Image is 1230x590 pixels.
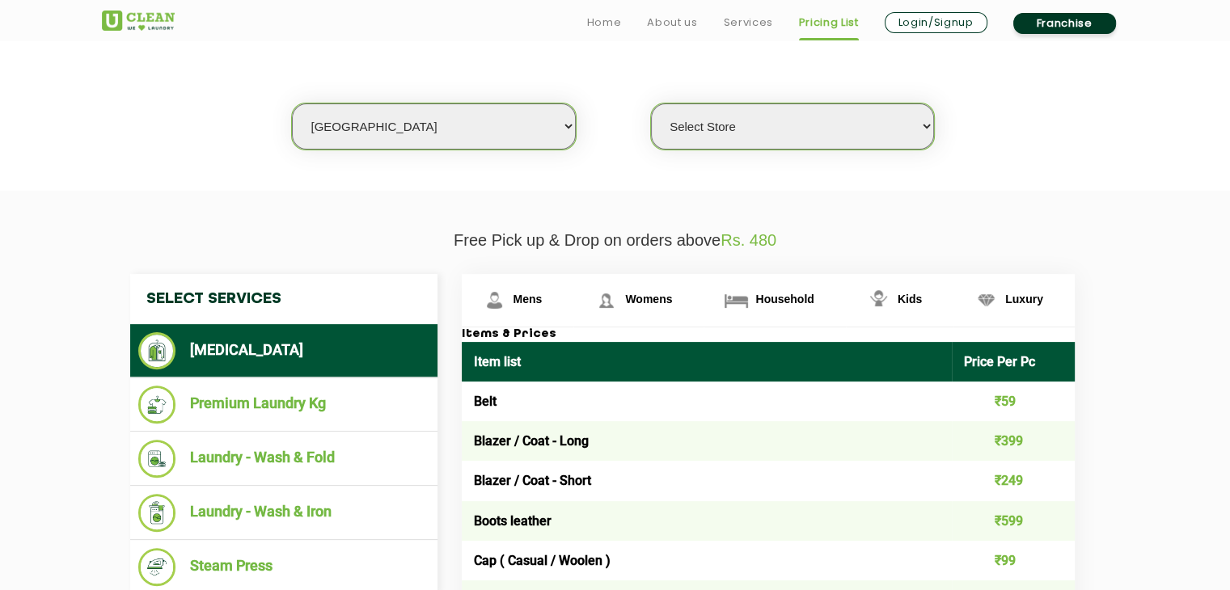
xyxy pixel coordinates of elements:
td: ₹599 [952,501,1075,541]
p: Free Pick up & Drop on orders above [102,231,1129,250]
li: [MEDICAL_DATA] [138,332,429,369]
td: Blazer / Coat - Long [462,421,953,461]
span: Rs. 480 [721,231,776,249]
a: Pricing List [799,13,859,32]
img: Dry Cleaning [138,332,176,369]
span: Kids [898,293,922,306]
img: Womens [592,286,620,314]
td: Blazer / Coat - Short [462,461,953,500]
li: Premium Laundry Kg [138,386,429,424]
img: Kids [864,286,893,314]
td: Cap ( Casual / Woolen ) [462,541,953,580]
li: Steam Press [138,548,429,586]
span: Household [755,293,814,306]
li: Laundry - Wash & Fold [138,440,429,478]
a: Franchise [1013,13,1116,34]
th: Item list [462,342,953,381]
img: Mens [480,286,509,314]
td: Belt [462,381,953,421]
a: Home [587,13,622,32]
span: Luxury [1005,293,1043,306]
a: About us [647,13,697,32]
td: ₹249 [952,461,1075,500]
img: Premium Laundry Kg [138,386,176,424]
span: Womens [625,293,672,306]
img: Laundry - Wash & Iron [138,494,176,532]
img: Luxury [972,286,1000,314]
img: Steam Press [138,548,176,586]
span: Mens [514,293,543,306]
td: Boots leather [462,501,953,541]
td: ₹59 [952,381,1075,421]
img: Laundry - Wash & Fold [138,440,176,478]
img: Household [722,286,750,314]
th: Price Per Pc [952,342,1075,381]
a: Login/Signup [885,12,987,33]
td: ₹99 [952,541,1075,580]
td: ₹399 [952,421,1075,461]
img: UClean Laundry and Dry Cleaning [102,11,175,31]
h4: Select Services [130,274,437,324]
li: Laundry - Wash & Iron [138,494,429,532]
h3: Items & Prices [462,327,1075,342]
a: Services [723,13,772,32]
